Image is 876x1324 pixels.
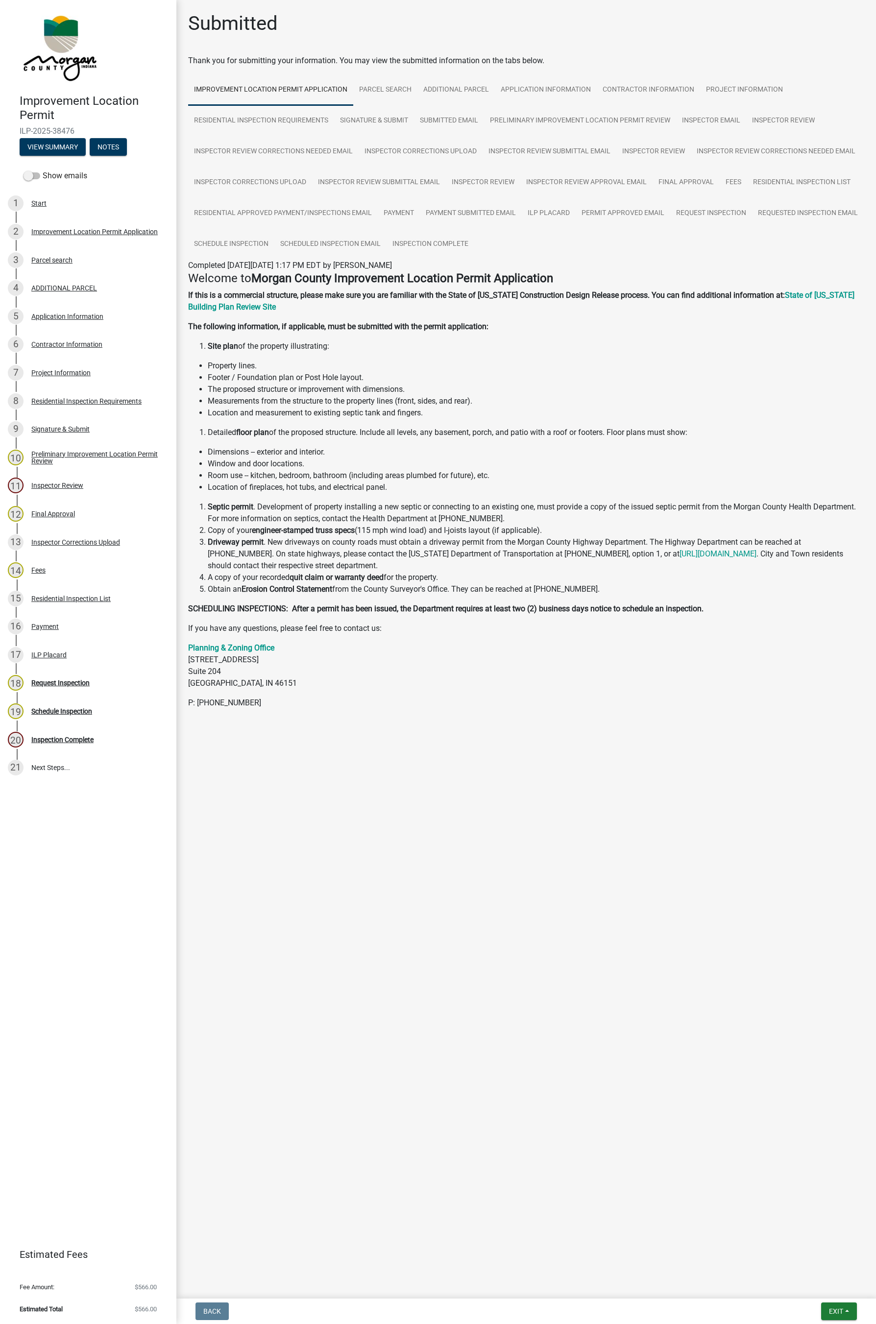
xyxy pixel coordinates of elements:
div: 12 [8,506,24,522]
a: Signature & Submit [334,105,414,137]
div: ADDITIONAL PARCEL [31,285,97,291]
a: Requested Inspection Email [752,198,864,229]
div: Inspector Review [31,482,83,489]
a: Inspector Review Submittal Email [312,167,446,198]
a: Inspector Corrections Upload [359,136,483,168]
a: Inspector Review Submittal Email [483,136,616,168]
span: Back [203,1307,221,1315]
a: Inspector Email [676,105,746,137]
strong: SCHEDULING INSPECTIONS: After a permit has been issued, the Department requires at least two (2) ... [188,604,704,613]
a: Residential Approved Payment/Inspections Email [188,198,378,229]
div: 8 [8,393,24,409]
div: Preliminary Improvement Location Permit Review [31,451,161,464]
li: The proposed structure or improvement with dimensions. [208,384,864,395]
li: Room use -- kitchen, bedroom, bathroom (including areas plumbed for future), etc. [208,470,864,481]
a: ILP Placard [522,198,576,229]
div: 7 [8,365,24,381]
strong: Site plan [208,341,238,351]
a: Fees [720,167,747,198]
a: Inspector Review [746,105,821,137]
div: 18 [8,675,24,691]
button: Notes [90,138,127,156]
strong: quit claim or warranty deed [290,573,384,582]
span: Completed [DATE][DATE] 1:17 PM EDT by [PERSON_NAME] [188,261,392,270]
a: Planning & Zoning Office [188,643,274,652]
div: 3 [8,252,24,268]
strong: The following information, if applicable, must be submitted with the permit application: [188,322,488,331]
a: Permit Approved Email [576,198,670,229]
a: Inspection Complete [387,229,474,260]
div: Signature & Submit [31,426,90,433]
strong: Septic permit [208,502,253,511]
div: 21 [8,760,24,775]
div: 14 [8,562,24,578]
div: Residential Inspection List [31,595,111,602]
a: Project Information [700,74,789,106]
wm-modal-confirm: Notes [90,144,127,151]
div: 17 [8,647,24,663]
a: Inspector Review Corrections Needed Email [188,136,359,168]
a: Parcel search [353,74,417,106]
div: 13 [8,534,24,550]
li: A copy of your recorded for the property. [208,572,864,583]
a: Improvement Location Permit Application [188,74,353,106]
div: Start [31,200,47,207]
div: Inspection Complete [31,736,94,743]
strong: engineer-stamped truss specs [252,526,355,535]
li: Window and door locations. [208,458,864,470]
li: Obtain an from the County Surveyor's Office. They can be reached at [PHONE_NUMBER]. [208,583,864,595]
div: Inspector Corrections Upload [31,539,120,546]
div: 16 [8,619,24,634]
a: Request Inspection [670,198,752,229]
div: ILP Placard [31,651,67,658]
div: Payment [31,623,59,630]
button: Exit [821,1302,857,1320]
h4: Improvement Location Permit [20,94,169,122]
div: 15 [8,591,24,606]
strong: Erosion Control Statement [242,584,332,594]
div: 4 [8,280,24,296]
button: View Summary [20,138,86,156]
strong: floor plan [236,428,269,437]
li: Location and measurement to existing septic tank and fingers. [208,407,864,419]
p: [STREET_ADDRESS] Suite 204 [GEOGRAPHIC_DATA], IN 46151 [188,642,864,689]
a: Schedule Inspection [188,229,274,260]
a: ADDITIONAL PARCEL [417,74,495,106]
span: $566.00 [135,1306,157,1312]
a: Contractor Information [597,74,700,106]
a: Final Approval [653,167,720,198]
div: 20 [8,732,24,747]
div: 11 [8,478,24,493]
h4: Welcome to [188,271,864,286]
a: Preliminary Improvement Location Permit Review [484,105,676,137]
a: Payment Submitted Email [420,198,522,229]
a: Inspector Review Corrections Needed Email [691,136,861,168]
a: Residential Inspection Requirements [188,105,334,137]
div: Fees [31,567,46,574]
img: Morgan County, Indiana [20,10,98,84]
a: [URL][DOMAIN_NAME] [680,549,756,558]
div: Parcel search [31,257,73,264]
span: Exit [829,1307,843,1315]
span: Estimated Total [20,1306,63,1312]
div: Schedule Inspection [31,708,92,715]
div: 9 [8,421,24,437]
strong: Morgan County Improvement Location Permit Application [251,271,553,285]
div: Final Approval [31,510,75,517]
li: Footer / Foundation plan or Post Hole layout. [208,372,864,384]
li: Location of fireplaces, hot tubs, and electrical panel. [208,481,864,493]
a: State of [US_STATE] Building Plan Review Site [188,290,854,312]
li: Detailed of the proposed structure. Include all levels, any basement, porch, and patio with a roo... [208,427,864,438]
div: 1 [8,195,24,211]
a: Submitted Email [414,105,484,137]
div: Improvement Location Permit Application [31,228,158,235]
div: 2 [8,224,24,240]
a: Estimated Fees [8,1245,161,1264]
a: Residential Inspection List [747,167,856,198]
a: Payment [378,198,420,229]
li: . New driveways on county roads must obtain a driveway permit from the Morgan County Highway Depa... [208,536,864,572]
p: P: [PHONE_NUMBER] [188,697,864,709]
li: . Development of property installing a new septic or connecting to an existing one, must provide ... [208,501,864,525]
